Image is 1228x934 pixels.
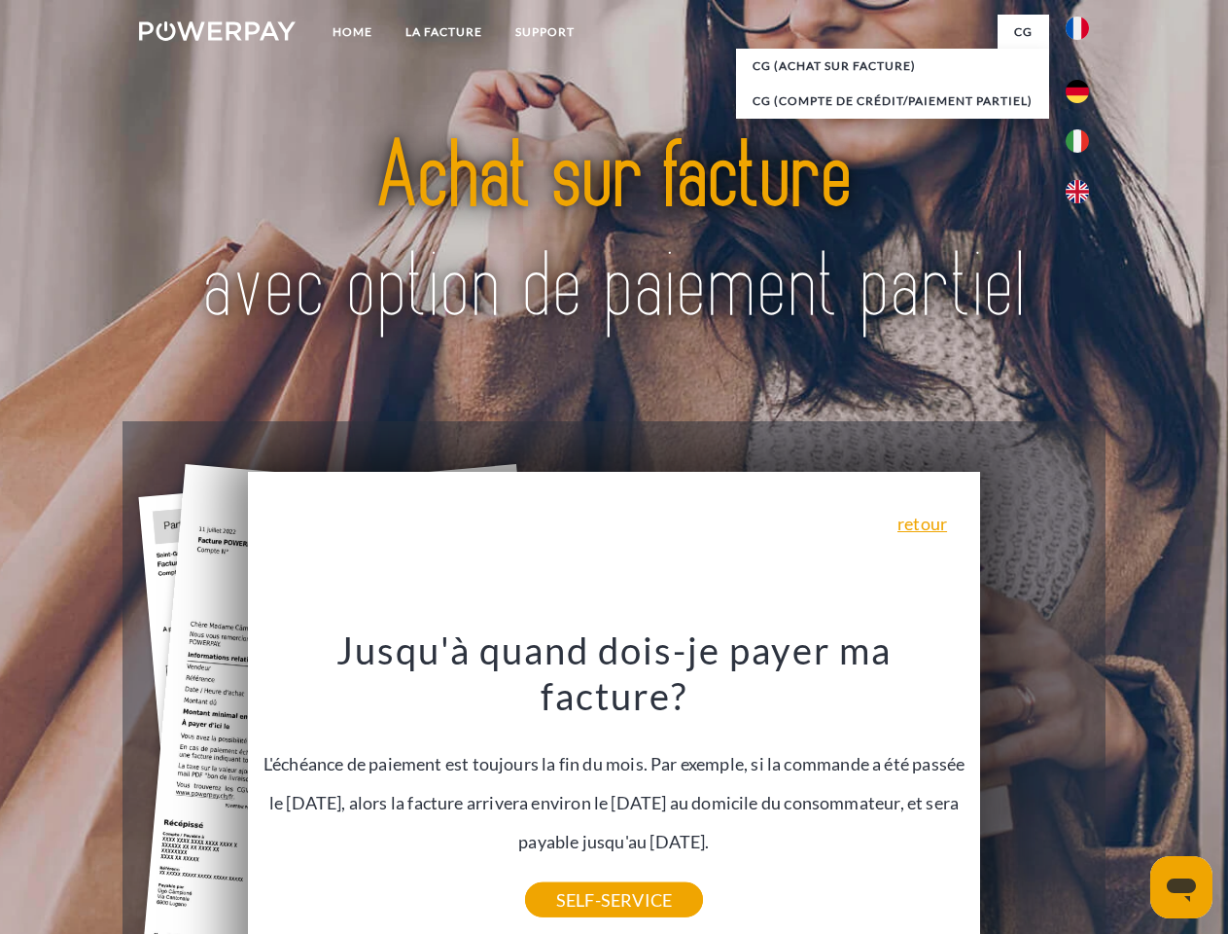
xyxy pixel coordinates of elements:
[1066,180,1089,203] img: en
[1066,129,1089,153] img: it
[260,627,969,900] div: L'échéance de paiement est toujours la fin du mois. Par exemple, si la commande a été passée le [...
[499,15,591,50] a: Support
[736,49,1049,84] a: CG (achat sur facture)
[736,84,1049,119] a: CG (Compte de crédit/paiement partiel)
[1066,80,1089,103] img: de
[186,93,1042,373] img: title-powerpay_fr.svg
[525,882,703,917] a: SELF-SERVICE
[260,627,969,720] h3: Jusqu'à quand dois-je payer ma facture?
[139,21,296,41] img: logo-powerpay-white.svg
[1066,17,1089,40] img: fr
[897,515,947,532] a: retour
[316,15,389,50] a: Home
[998,15,1049,50] a: CG
[389,15,499,50] a: LA FACTURE
[1150,856,1212,918] iframe: Bouton de lancement de la fenêtre de messagerie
